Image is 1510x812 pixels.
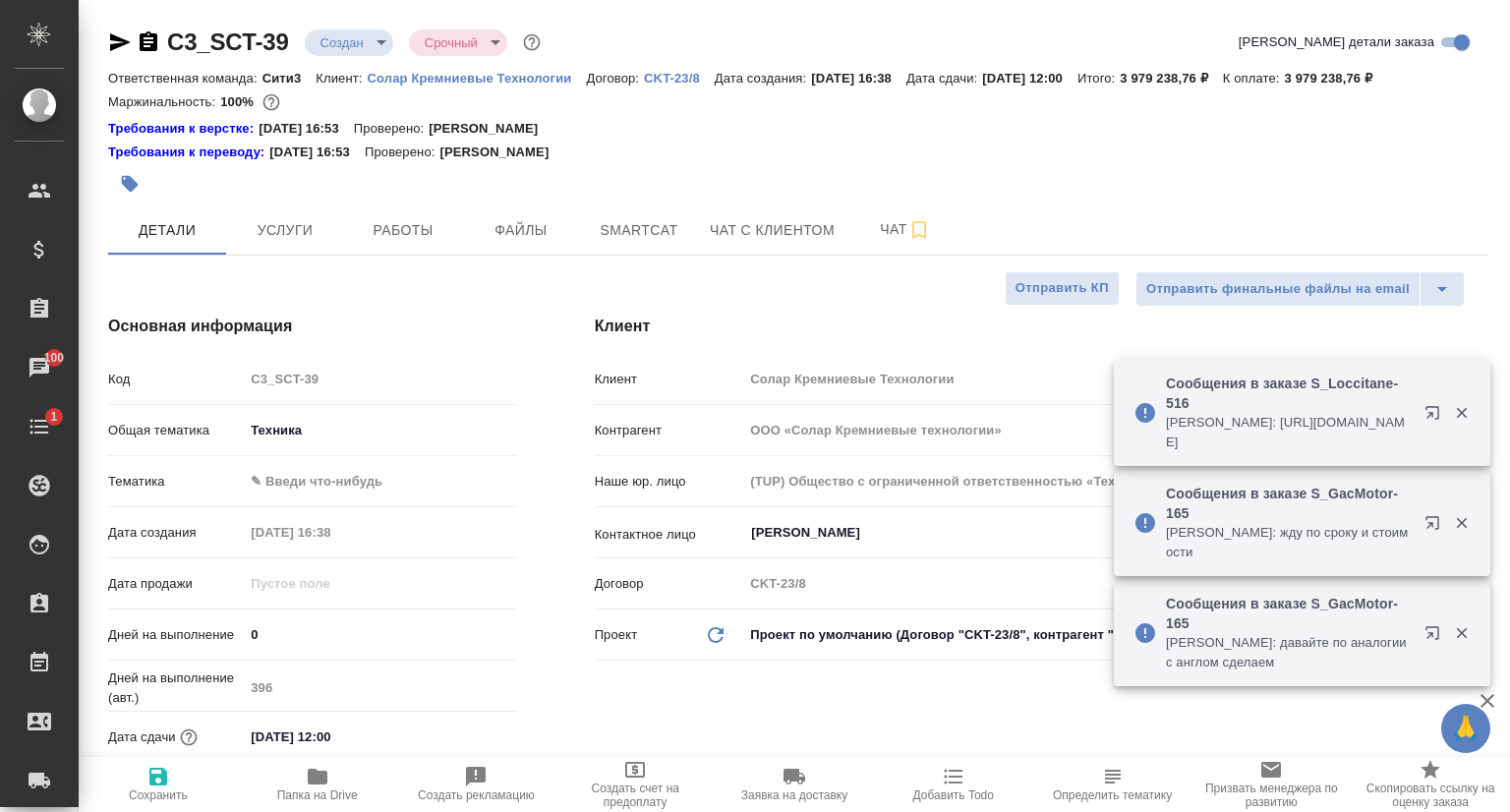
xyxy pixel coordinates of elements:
button: Добавить тэг [108,162,151,205]
span: Чат [858,217,953,242]
p: Проверено: [354,119,430,139]
p: [PERSON_NAME] [439,143,563,162]
button: Открыть в новой вкладке [1413,503,1460,551]
p: 3 979 238,76 ₽ [1120,71,1222,86]
div: split button [1135,271,1465,307]
p: [PERSON_NAME] [429,119,552,139]
p: Общая тематика [108,421,244,440]
p: Ответственная команда: [108,71,262,86]
p: Сообщения в заказе S_GacMotor-165 [1166,594,1412,633]
p: Наше юр. лицо [595,472,744,492]
p: Код [108,370,244,389]
input: Пустое поле [244,673,515,702]
p: 3 979 238,76 ₽ [1285,71,1387,86]
span: Создать рекламацию [418,788,535,802]
span: Сохранить [129,788,188,802]
span: 1 [38,407,69,427]
button: Открыть в новой вкладке [1413,393,1460,440]
span: Детали [120,218,214,243]
input: Пустое поле [743,416,1488,444]
svg: Подписаться [907,218,931,242]
span: Заявка на доставку [741,788,847,802]
p: Тематика [108,472,244,492]
p: [PERSON_NAME]: [URL][DOMAIN_NAME] [1166,413,1412,452]
span: Создать счет на предоплату [567,782,703,809]
h4: Основная информация [108,315,516,338]
input: Пустое поле [743,569,1488,598]
button: Скопировать ссылку для ЯМессенджера [108,30,132,54]
button: Закрыть [1441,624,1481,642]
p: Проект [595,625,638,645]
button: Заявка на доставку [715,757,874,812]
p: [DATE] 12:00 [982,71,1077,86]
p: CKT-23/8 [644,71,715,86]
input: ✎ Введи что-нибудь [244,620,515,649]
span: Отправить КП [1016,277,1109,300]
p: Дата продажи [108,574,244,594]
p: Маржинальность: [108,94,220,109]
p: [DATE] 16:53 [269,143,365,162]
input: Пустое поле [244,569,416,598]
button: Создать счет на предоплату [555,757,715,812]
a: Требования к переводу: [108,143,269,162]
p: [DATE] 16:53 [259,119,354,139]
p: Клиент [595,370,744,389]
span: Отправить финальные файлы на email [1146,278,1410,301]
input: Пустое поле [743,467,1488,495]
a: 1 [5,402,74,451]
p: Дата создания [108,523,244,543]
p: Клиент: [316,71,367,86]
span: Smartcat [592,218,686,243]
button: Добавить Todo [874,757,1033,812]
button: Закрыть [1441,404,1481,422]
span: Чат с клиентом [710,218,835,243]
span: Работы [356,218,450,243]
input: ✎ Введи что-нибудь [244,723,416,751]
div: Создан [305,29,393,56]
button: Скопировать ссылку [137,30,160,54]
span: Определить тематику [1053,788,1172,802]
button: Доп статусы указывают на важность/срочность заказа [519,29,545,55]
button: Создан [315,34,370,51]
div: Техника [244,414,515,447]
p: Сити3 [262,71,317,86]
span: [PERSON_NAME] детали заказа [1239,32,1434,52]
p: Контактное лицо [595,525,744,545]
span: Добавить Todo [913,788,994,802]
input: Пустое поле [743,365,1488,393]
div: Проект по умолчанию (Договор "CKT-23/8", контрагент "ООО «Солар Кремниевые технологии» ") [743,618,1488,652]
button: Срочный [419,34,484,51]
button: Открыть в новой вкладке [1413,613,1460,661]
p: [PERSON_NAME]: жду по сроку и стоимости [1166,523,1412,562]
input: Пустое поле [244,365,515,393]
span: Услуги [238,218,332,243]
p: Сообщения в заказе S_GacMotor-165 [1166,484,1412,523]
div: Создан [409,29,507,56]
button: Отправить финальные файлы на email [1135,271,1421,307]
button: Папка на Drive [238,757,397,812]
button: Создать рекламацию [397,757,556,812]
h4: Клиент [595,315,1488,338]
p: Итого: [1077,71,1120,86]
input: Пустое поле [244,518,416,547]
p: Дата сдачи: [906,71,982,86]
p: Дата сдачи [108,727,176,747]
a: Солар Кремниевые Технологии [368,69,587,86]
button: Закрыть [1441,514,1481,532]
a: Требования к верстке: [108,119,259,139]
button: 0.00 RUB; [259,89,284,115]
p: Договор [595,574,744,594]
a: CKT-23/8 [644,69,715,86]
p: Договор: [586,71,644,86]
a: C3_SCT-39 [167,29,289,55]
p: 100% [220,94,259,109]
button: Если добавить услуги и заполнить их объемом, то дата рассчитается автоматически [176,725,202,750]
div: Нажми, чтобы открыть папку с инструкцией [108,119,259,139]
p: Проверено: [365,143,440,162]
span: 100 [32,348,77,368]
a: 100 [5,343,74,392]
div: ✎ Введи что-нибудь [251,472,492,492]
p: Контрагент [595,421,744,440]
div: ✎ Введи что-нибудь [244,465,515,498]
p: Дней на выполнение (авт.) [108,668,244,708]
